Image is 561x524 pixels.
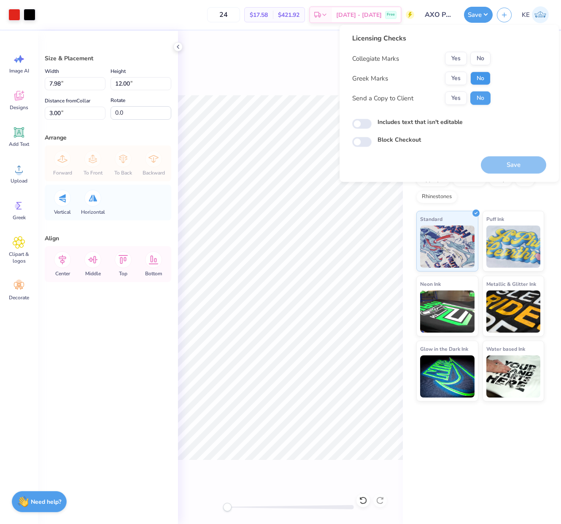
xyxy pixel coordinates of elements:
[418,6,460,23] input: Untitled Design
[207,7,240,22] input: – –
[445,52,467,65] button: Yes
[420,344,468,353] span: Glow in the Dark Ink
[445,91,467,105] button: Yes
[486,226,541,268] img: Puff Ink
[111,66,126,76] label: Height
[352,54,399,64] div: Collegiate Marks
[9,294,29,301] span: Decorate
[420,215,442,223] span: Standard
[85,270,101,277] span: Middle
[111,95,125,105] label: Rotate
[45,234,171,243] div: Align
[486,279,536,288] span: Metallic & Glitter Ink
[5,251,33,264] span: Clipart & logos
[416,191,457,203] div: Rhinestones
[387,12,395,18] span: Free
[45,96,90,106] label: Distance from Collar
[54,209,71,215] span: Vertical
[464,7,493,23] button: Save
[145,270,162,277] span: Bottom
[336,11,382,19] span: [DATE] - [DATE]
[522,10,530,20] span: KE
[470,91,491,105] button: No
[31,498,61,506] strong: Need help?
[45,54,171,63] div: Size & Placement
[223,503,232,511] div: Accessibility label
[470,52,491,65] button: No
[352,33,491,43] div: Licensing Checks
[45,133,171,142] div: Arrange
[45,66,59,76] label: Width
[486,355,541,398] img: Water based Ink
[486,344,525,353] span: Water based Ink
[420,279,441,288] span: Neon Ink
[119,270,127,277] span: Top
[55,270,70,277] span: Center
[250,11,268,19] span: $17.58
[13,214,26,221] span: Greek
[420,226,475,268] img: Standard
[81,209,105,215] span: Horizontal
[420,355,475,398] img: Glow in the Dark Ink
[518,6,553,23] a: KE
[11,177,27,184] span: Upload
[420,290,475,333] img: Neon Ink
[278,11,299,19] span: $421.92
[445,72,467,85] button: Yes
[532,6,549,23] img: Kent Everic Delos Santos
[470,72,491,85] button: No
[378,118,463,126] label: Includes text that isn't editable
[486,290,541,333] img: Metallic & Glitter Ink
[9,67,29,74] span: Image AI
[378,135,421,144] label: Block Checkout
[352,74,388,83] div: Greek Marks
[9,141,29,148] span: Add Text
[10,104,28,111] span: Designs
[486,215,504,223] span: Puff Ink
[352,94,413,103] div: Send a Copy to Client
